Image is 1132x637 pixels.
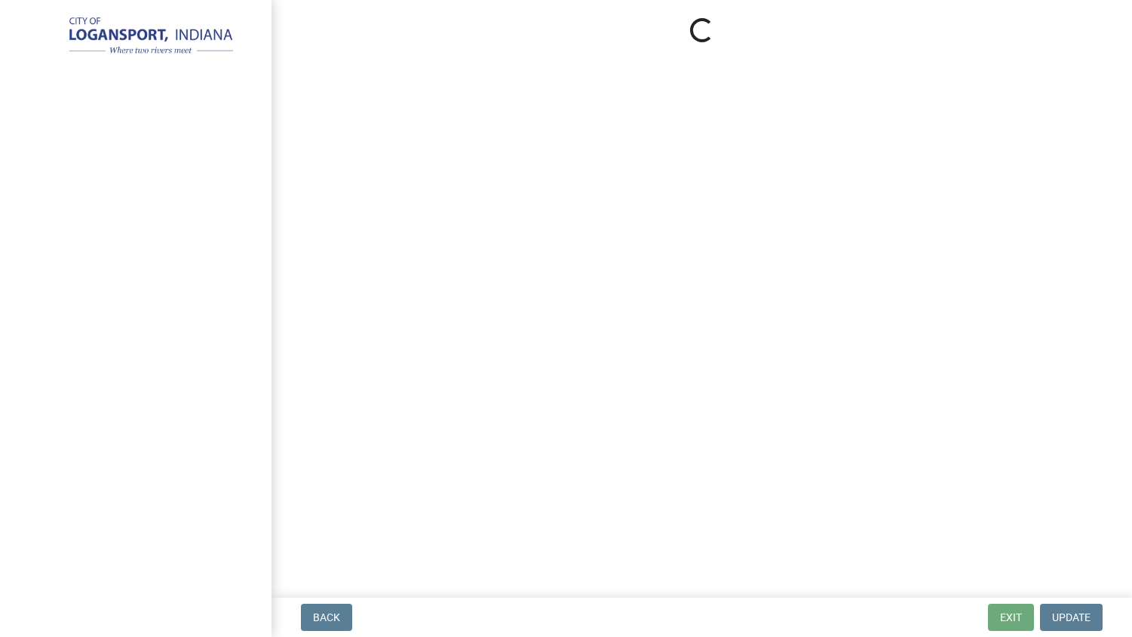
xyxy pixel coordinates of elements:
[313,611,340,623] span: Back
[30,16,247,58] img: City of Logansport, Indiana
[1040,604,1103,631] button: Update
[301,604,352,631] button: Back
[988,604,1034,631] button: Exit
[1052,611,1091,623] span: Update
